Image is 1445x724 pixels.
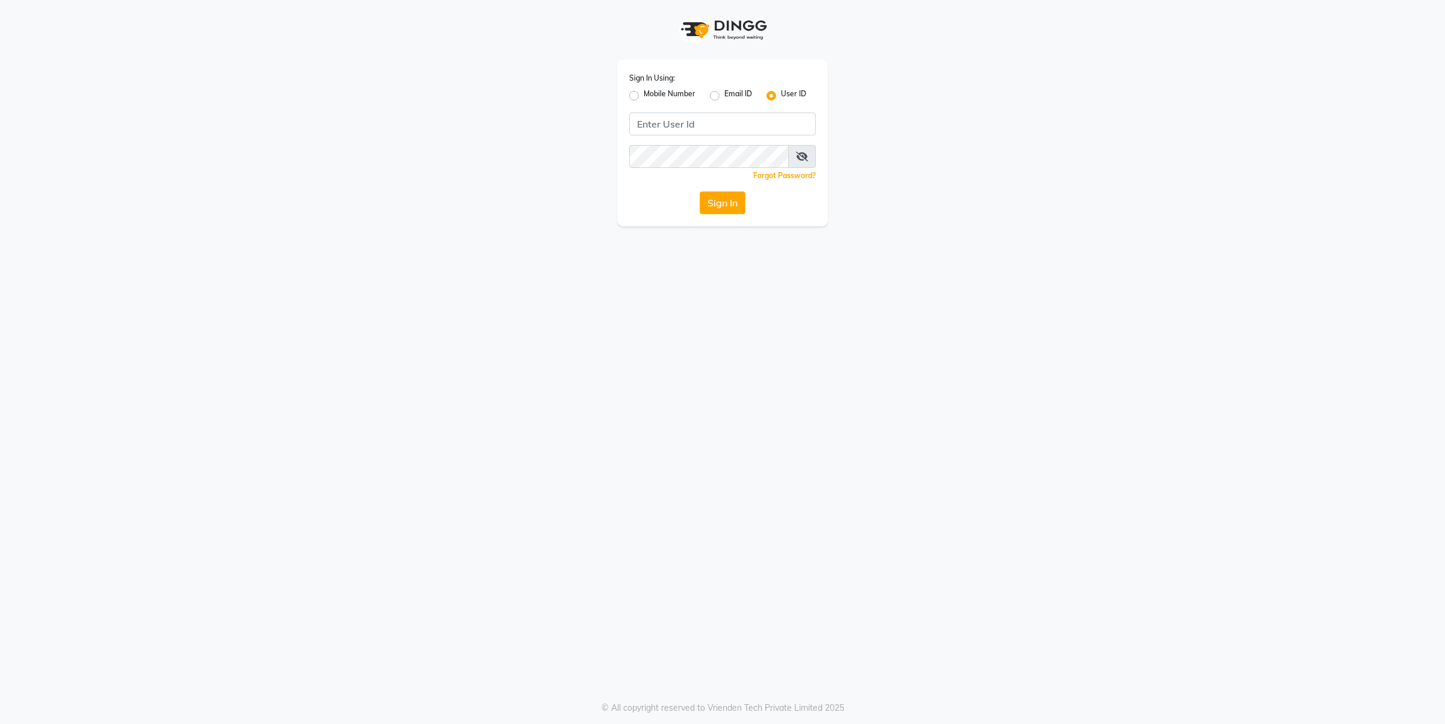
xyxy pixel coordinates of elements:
input: Username [629,145,789,168]
label: User ID [781,88,806,103]
input: Username [629,113,816,135]
img: logo1.svg [674,12,771,48]
button: Sign In [700,191,745,214]
label: Sign In Using: [629,73,675,84]
label: Email ID [724,88,752,103]
a: Forgot Password? [753,171,816,180]
label: Mobile Number [644,88,695,103]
